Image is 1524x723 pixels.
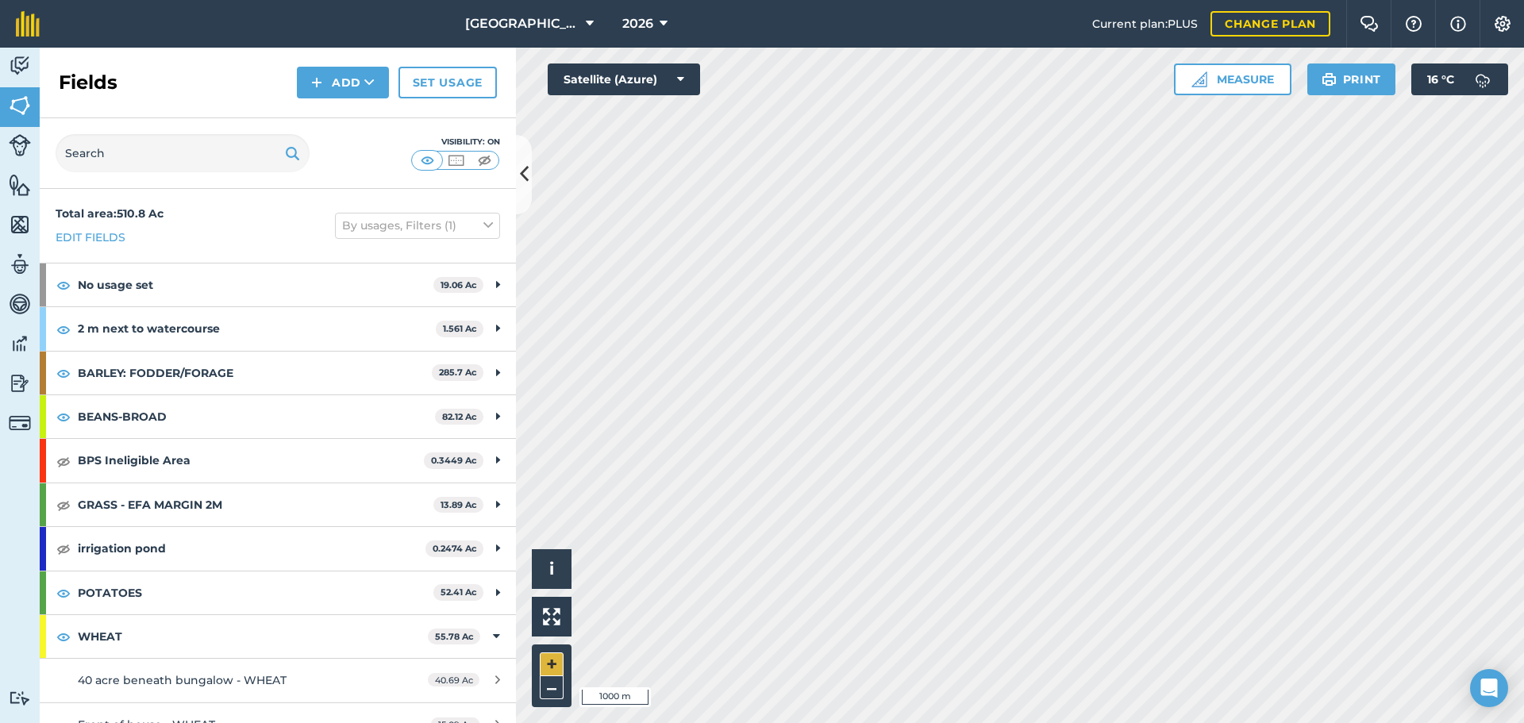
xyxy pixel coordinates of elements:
[40,615,516,658] div: WHEAT55.78 Ac
[411,136,500,148] div: Visibility: On
[16,11,40,37] img: fieldmargin Logo
[285,144,300,163] img: svg+xml;base64,PHN2ZyB4bWxucz0iaHR0cDovL3d3dy53My5vcmcvMjAwMC9zdmciIHdpZHRoPSIxOSIgaGVpZ2h0PSIyNC...
[1427,63,1454,95] span: 16 ° C
[78,571,433,614] strong: POTATOES
[439,367,477,378] strong: 285.7 Ac
[428,673,479,686] span: 40.69 Ac
[9,690,31,706] img: svg+xml;base64,PD94bWwgdmVyc2lvbj0iMS4wIiBlbmNvZGluZz0idXRmLTgiPz4KPCEtLSBHZW5lcmF0b3I6IEFkb2JlIE...
[9,134,31,156] img: svg+xml;base64,PD94bWwgdmVyc2lvbj0iMS4wIiBlbmNvZGluZz0idXRmLTgiPz4KPCEtLSBHZW5lcmF0b3I6IEFkb2JlIE...
[78,527,425,570] strong: irrigation pond
[40,659,516,702] a: 40 acre beneath bungalow - WHEAT40.69 Ac
[9,54,31,78] img: svg+xml;base64,PD94bWwgdmVyc2lvbj0iMS4wIiBlbmNvZGluZz0idXRmLTgiPz4KPCEtLSBHZW5lcmF0b3I6IEFkb2JlIE...
[443,323,477,334] strong: 1.561 Ac
[335,213,500,238] button: By usages, Filters (1)
[9,412,31,434] img: svg+xml;base64,PD94bWwgdmVyc2lvbj0iMS4wIiBlbmNvZGluZz0idXRmLTgiPz4KPCEtLSBHZW5lcmF0b3I6IEFkb2JlIE...
[40,571,516,614] div: POTATOES52.41 Ac
[1307,63,1396,95] button: Print
[40,307,516,350] div: 2 m next to watercourse1.561 Ac
[543,608,560,625] img: Four arrows, one pointing top left, one top right, one bottom right and the last bottom left
[59,70,117,95] h2: Fields
[441,499,477,510] strong: 13.89 Ac
[78,352,432,394] strong: BARLEY: FODDER/FORAGE
[1092,15,1198,33] span: Current plan : PLUS
[56,206,164,221] strong: Total area : 510.8 Ac
[9,252,31,276] img: svg+xml;base64,PD94bWwgdmVyc2lvbj0iMS4wIiBlbmNvZGluZz0idXRmLTgiPz4KPCEtLSBHZW5lcmF0b3I6IEFkb2JlIE...
[78,263,433,306] strong: No usage set
[40,483,516,526] div: GRASS - EFA MARGIN 2M13.89 Ac
[418,152,437,168] img: svg+xml;base64,PHN2ZyB4bWxucz0iaHR0cDovL3d3dy53My5vcmcvMjAwMC9zdmciIHdpZHRoPSI1MCIgaGVpZ2h0PSI0MC...
[40,352,516,394] div: BARLEY: FODDER/FORAGE285.7 Ac
[398,67,497,98] a: Set usage
[1493,16,1512,32] img: A cog icon
[40,263,516,306] div: No usage set19.06 Ac
[1470,669,1508,707] div: Open Intercom Messenger
[540,676,564,699] button: –
[1360,16,1379,32] img: Two speech bubbles overlapping with the left bubble in the forefront
[9,292,31,316] img: svg+xml;base64,PD94bWwgdmVyc2lvbj0iMS4wIiBlbmNvZGluZz0idXRmLTgiPz4KPCEtLSBHZW5lcmF0b3I6IEFkb2JlIE...
[56,320,71,339] img: svg+xml;base64,PHN2ZyB4bWxucz0iaHR0cDovL3d3dy53My5vcmcvMjAwMC9zdmciIHdpZHRoPSIxOCIgaGVpZ2h0PSIyNC...
[548,63,700,95] button: Satellite (Azure)
[1411,63,1508,95] button: 16 °C
[532,549,571,589] button: i
[78,307,436,350] strong: 2 m next to watercourse
[540,652,564,676] button: +
[297,67,389,98] button: Add
[1322,70,1337,89] img: svg+xml;base64,PHN2ZyB4bWxucz0iaHR0cDovL3d3dy53My5vcmcvMjAwMC9zdmciIHdpZHRoPSIxOSIgaGVpZ2h0PSIyNC...
[56,229,125,246] a: Edit fields
[56,452,71,471] img: svg+xml;base64,PHN2ZyB4bWxucz0iaHR0cDovL3d3dy53My5vcmcvMjAwMC9zdmciIHdpZHRoPSIxOCIgaGVpZ2h0PSIyNC...
[1210,11,1330,37] a: Change plan
[9,213,31,237] img: svg+xml;base64,PHN2ZyB4bWxucz0iaHR0cDovL3d3dy53My5vcmcvMjAwMC9zdmciIHdpZHRoPSI1NiIgaGVpZ2h0PSI2MC...
[441,586,477,598] strong: 52.41 Ac
[311,73,322,92] img: svg+xml;base64,PHN2ZyB4bWxucz0iaHR0cDovL3d3dy53My5vcmcvMjAwMC9zdmciIHdpZHRoPSIxNCIgaGVpZ2h0PSIyNC...
[9,332,31,356] img: svg+xml;base64,PD94bWwgdmVyc2lvbj0iMS4wIiBlbmNvZGluZz0idXRmLTgiPz4KPCEtLSBHZW5lcmF0b3I6IEFkb2JlIE...
[56,627,71,646] img: svg+xml;base64,PHN2ZyB4bWxucz0iaHR0cDovL3d3dy53My5vcmcvMjAwMC9zdmciIHdpZHRoPSIxOCIgaGVpZ2h0PSIyNC...
[78,615,428,658] strong: WHEAT
[622,14,653,33] span: 2026
[1467,63,1499,95] img: svg+xml;base64,PD94bWwgdmVyc2lvbj0iMS4wIiBlbmNvZGluZz0idXRmLTgiPz4KPCEtLSBHZW5lcmF0b3I6IEFkb2JlIE...
[56,275,71,294] img: svg+xml;base64,PHN2ZyB4bWxucz0iaHR0cDovL3d3dy53My5vcmcvMjAwMC9zdmciIHdpZHRoPSIxOCIgaGVpZ2h0PSIyNC...
[435,631,474,642] strong: 55.78 Ac
[56,407,71,426] img: svg+xml;base64,PHN2ZyB4bWxucz0iaHR0cDovL3d3dy53My5vcmcvMjAwMC9zdmciIHdpZHRoPSIxOCIgaGVpZ2h0PSIyNC...
[78,483,433,526] strong: GRASS - EFA MARGIN 2M
[446,152,466,168] img: svg+xml;base64,PHN2ZyB4bWxucz0iaHR0cDovL3d3dy53My5vcmcvMjAwMC9zdmciIHdpZHRoPSI1MCIgaGVpZ2h0PSI0MC...
[56,363,71,383] img: svg+xml;base64,PHN2ZyB4bWxucz0iaHR0cDovL3d3dy53My5vcmcvMjAwMC9zdmciIHdpZHRoPSIxOCIgaGVpZ2h0PSIyNC...
[475,152,495,168] img: svg+xml;base64,PHN2ZyB4bWxucz0iaHR0cDovL3d3dy53My5vcmcvMjAwMC9zdmciIHdpZHRoPSI1MCIgaGVpZ2h0PSI0MC...
[9,371,31,395] img: svg+xml;base64,PD94bWwgdmVyc2lvbj0iMS4wIiBlbmNvZGluZz0idXRmLTgiPz4KPCEtLSBHZW5lcmF0b3I6IEFkb2JlIE...
[442,411,477,422] strong: 82.12 Ac
[9,173,31,197] img: svg+xml;base64,PHN2ZyB4bWxucz0iaHR0cDovL3d3dy53My5vcmcvMjAwMC9zdmciIHdpZHRoPSI1NiIgaGVpZ2h0PSI2MC...
[56,583,71,602] img: svg+xml;base64,PHN2ZyB4bWxucz0iaHR0cDovL3d3dy53My5vcmcvMjAwMC9zdmciIHdpZHRoPSIxOCIgaGVpZ2h0PSIyNC...
[433,543,477,554] strong: 0.2474 Ac
[78,673,287,687] span: 40 acre beneath bungalow - WHEAT
[1174,63,1291,95] button: Measure
[78,439,424,482] strong: BPS Ineligible Area
[56,539,71,558] img: svg+xml;base64,PHN2ZyB4bWxucz0iaHR0cDovL3d3dy53My5vcmcvMjAwMC9zdmciIHdpZHRoPSIxOCIgaGVpZ2h0PSIyNC...
[40,439,516,482] div: BPS Ineligible Area0.3449 Ac
[56,495,71,514] img: svg+xml;base64,PHN2ZyB4bWxucz0iaHR0cDovL3d3dy53My5vcmcvMjAwMC9zdmciIHdpZHRoPSIxOCIgaGVpZ2h0PSIyNC...
[1404,16,1423,32] img: A question mark icon
[431,455,477,466] strong: 0.3449 Ac
[56,134,310,172] input: Search
[1191,71,1207,87] img: Ruler icon
[40,527,516,570] div: irrigation pond0.2474 Ac
[9,94,31,117] img: svg+xml;base64,PHN2ZyB4bWxucz0iaHR0cDovL3d3dy53My5vcmcvMjAwMC9zdmciIHdpZHRoPSI1NiIgaGVpZ2h0PSI2MC...
[1450,14,1466,33] img: svg+xml;base64,PHN2ZyB4bWxucz0iaHR0cDovL3d3dy53My5vcmcvMjAwMC9zdmciIHdpZHRoPSIxNyIgaGVpZ2h0PSIxNy...
[549,559,554,579] span: i
[441,279,477,290] strong: 19.06 Ac
[78,395,435,438] strong: BEANS-BROAD
[465,14,579,33] span: [GEOGRAPHIC_DATA]
[40,395,516,438] div: BEANS-BROAD82.12 Ac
